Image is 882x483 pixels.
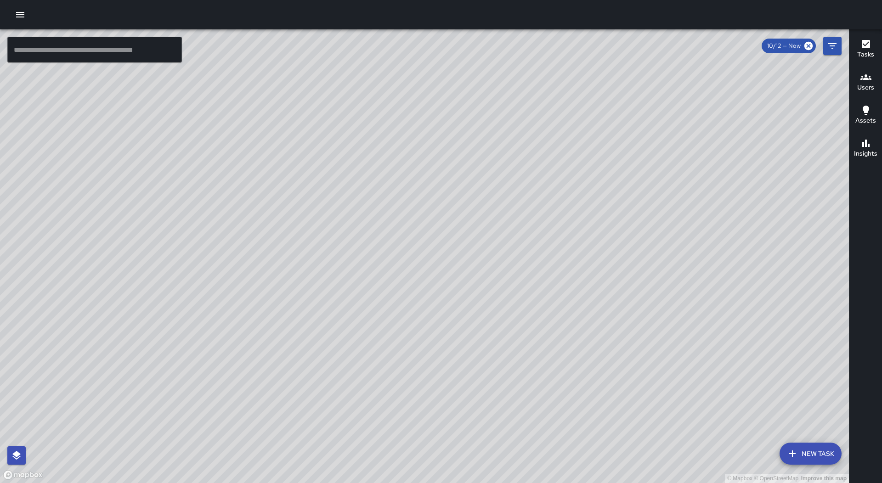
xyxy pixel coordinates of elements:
[849,132,882,165] button: Insights
[762,39,816,53] div: 10/12 — Now
[849,66,882,99] button: Users
[762,41,806,51] span: 10/12 — Now
[857,50,874,60] h6: Tasks
[780,443,842,465] button: New Task
[849,33,882,66] button: Tasks
[857,83,874,93] h6: Users
[849,99,882,132] button: Assets
[855,116,876,126] h6: Assets
[854,149,877,159] h6: Insights
[823,37,842,55] button: Filters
